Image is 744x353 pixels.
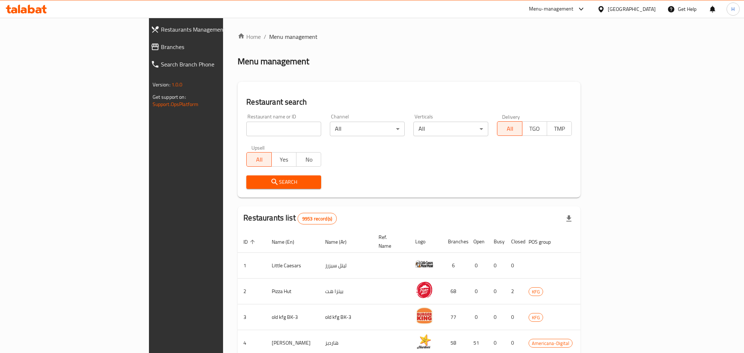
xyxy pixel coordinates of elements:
span: TGO [525,123,544,134]
h2: Restaurants list [243,212,337,224]
th: Closed [505,231,523,253]
td: 0 [488,253,505,279]
td: 0 [468,304,488,330]
span: Ref. Name [379,233,401,250]
img: Pizza Hut [415,281,433,299]
span: TMP [550,123,569,134]
td: Little Caesars [266,253,319,279]
span: Branches [161,42,267,51]
span: Version: [153,80,170,89]
th: Open [468,231,488,253]
button: TMP [547,121,572,136]
td: 6 [442,253,468,279]
td: old kfg BK-3 [319,304,373,330]
div: Export file [560,210,578,227]
td: 77 [442,304,468,330]
span: Get support on: [153,92,186,102]
input: Search for restaurant name or ID.. [246,122,321,136]
button: All [246,152,271,167]
div: Menu-management [529,5,574,13]
span: Search [252,178,315,187]
span: Yes [275,154,294,165]
td: 0 [468,253,488,279]
nav: breadcrumb [238,32,581,41]
span: All [250,154,268,165]
div: All [330,122,405,136]
td: 0 [488,279,505,304]
span: 1.0.0 [171,80,183,89]
td: 0 [505,304,523,330]
button: TGO [522,121,547,136]
span: 9953 record(s) [298,215,336,222]
span: All [500,123,519,134]
button: Yes [271,152,296,167]
td: 0 [505,253,523,279]
td: old kfg BK-3 [266,304,319,330]
span: Name (Ar) [325,238,356,246]
td: 68 [442,279,468,304]
img: old kfg BK-3 [415,307,433,325]
td: ليتل سيزرز [319,253,373,279]
td: 0 [468,279,488,304]
div: [GEOGRAPHIC_DATA] [608,5,656,13]
label: Upsell [251,145,265,150]
span: Search Branch Phone [161,60,267,69]
td: Pizza Hut [266,279,319,304]
img: Little Caesars [415,255,433,273]
td: 0 [488,304,505,330]
div: Total records count [298,213,337,224]
a: Support.OpsPlatform [153,100,199,109]
span: Menu management [269,32,318,41]
th: Logo [409,231,442,253]
label: Delivery [502,114,520,119]
td: بيتزا هت [319,279,373,304]
th: Busy [488,231,505,253]
img: Hardee's [415,332,433,350]
button: Search [246,175,321,189]
span: ID [243,238,257,246]
a: Restaurants Management [145,21,273,38]
span: Name (En) [272,238,304,246]
h2: Restaurant search [246,97,572,107]
span: No [299,154,318,165]
button: No [296,152,321,167]
td: 2 [505,279,523,304]
span: KFG [529,288,543,296]
a: Branches [145,38,273,56]
span: Americana-Digital [529,339,572,348]
span: POS group [529,238,560,246]
span: KFG [529,313,543,322]
div: All [413,122,488,136]
span: Restaurants Management [161,25,267,34]
span: H [731,5,735,13]
button: All [497,121,522,136]
a: Search Branch Phone [145,56,273,73]
h2: Menu management [238,56,309,67]
th: Branches [442,231,468,253]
